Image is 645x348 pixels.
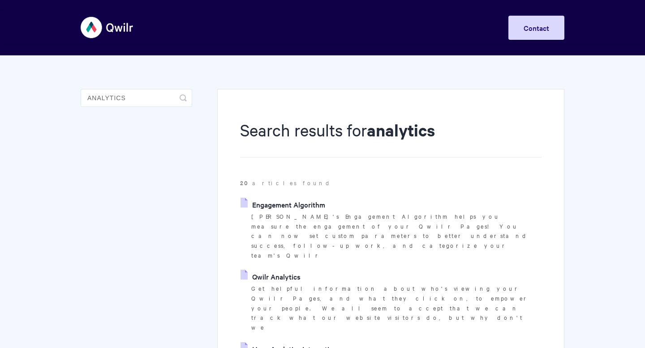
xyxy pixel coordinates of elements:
[240,119,542,157] h1: Search results for
[251,212,542,260] p: [PERSON_NAME]'s Engagement Algorithm helps you measure the engagement of your Qwilr Pages! You ca...
[81,11,134,44] img: Qwilr Help Center
[240,178,252,187] strong: 20
[251,284,542,332] p: Get helpful information about who's viewing your Qwilr Pages, and what they click on, to empower ...
[508,16,564,40] a: Contact
[241,270,301,283] a: Qwilr Analytics
[81,89,192,107] input: Search
[367,119,435,141] strong: analytics
[240,178,542,188] p: articles found
[241,198,325,211] a: Engagement Algorithm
